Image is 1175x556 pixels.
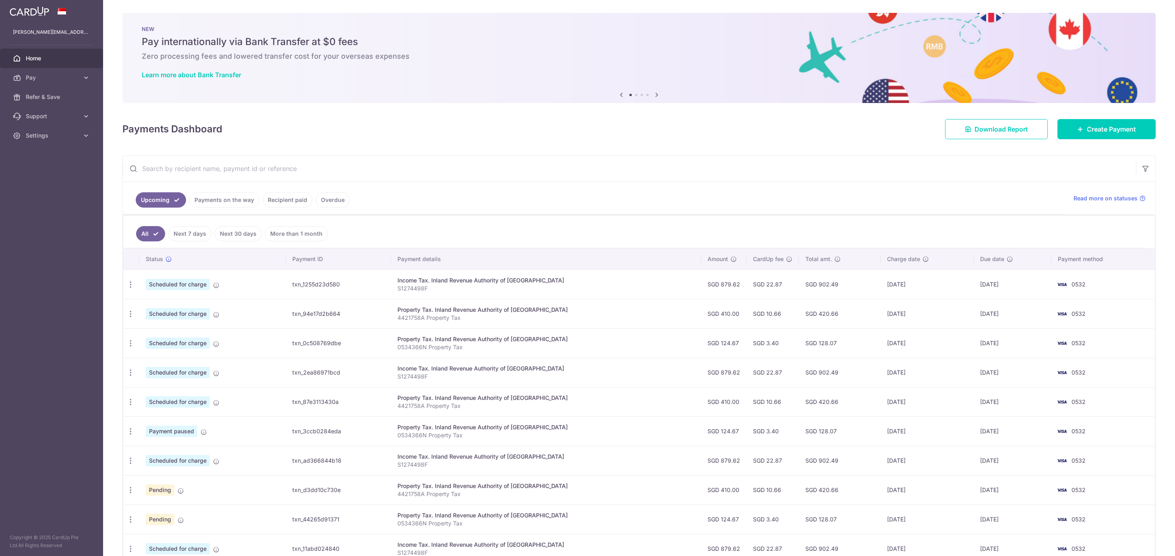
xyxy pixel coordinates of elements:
th: Payment ID [286,249,391,270]
td: txn_ad366844b18 [286,446,391,475]
p: 0534366N Property Tax [397,431,695,439]
span: Refer & Save [26,93,79,101]
span: 0532 [1072,457,1086,464]
span: 0532 [1072,516,1086,523]
a: All [136,226,165,241]
td: SGD 879.62 [701,270,747,299]
td: [DATE] [974,328,1051,358]
a: Next 30 days [215,226,262,241]
td: SGD 3.40 [747,505,799,534]
td: SGD 902.49 [799,270,881,299]
td: SGD 124.67 [701,328,747,358]
td: [DATE] [881,270,973,299]
td: SGD 10.66 [747,475,799,505]
p: S1274498F [397,461,695,469]
p: 0534366N Property Tax [397,343,695,351]
span: Pending [146,514,174,525]
a: Learn more about Bank Transfer [142,71,241,79]
img: Bank transfer banner [122,13,1156,103]
span: 0532 [1072,369,1086,376]
th: Payment details [391,249,701,270]
td: SGD 420.66 [799,387,881,416]
td: [DATE] [881,475,973,505]
span: Scheduled for charge [146,455,210,466]
td: [DATE] [881,416,973,446]
span: Home [26,54,79,62]
td: txn_87e3113430a [286,387,391,416]
td: txn_1255d23d580 [286,270,391,299]
td: SGD 410.00 [701,387,747,416]
td: SGD 3.40 [747,328,799,358]
div: Income Tax. Inland Revenue Authority of [GEOGRAPHIC_DATA] [397,453,695,461]
img: Bank Card [1054,426,1070,436]
h6: Zero processing fees and lowered transfer cost for your overseas expenses [142,51,1136,61]
span: Support [26,112,79,120]
img: Bank Card [1054,338,1070,348]
span: Scheduled for charge [146,338,210,349]
a: Download Report [945,119,1048,139]
td: txn_d3dd10c730e [286,475,391,505]
div: Income Tax. Inland Revenue Authority of [GEOGRAPHIC_DATA] [397,276,695,284]
td: [DATE] [881,328,973,358]
td: [DATE] [881,505,973,534]
span: Total amt. [805,255,832,263]
span: Scheduled for charge [146,367,210,378]
span: Download Report [974,124,1028,134]
span: Scheduled for charge [146,279,210,290]
a: Read more on statuses [1074,194,1146,202]
td: [DATE] [881,446,973,475]
p: S1274498F [397,373,695,381]
th: Payment method [1051,249,1155,270]
td: SGD 410.00 [701,299,747,328]
span: CardUp fee [753,255,784,263]
td: [DATE] [881,387,973,416]
td: SGD 902.49 [799,446,881,475]
span: Scheduled for charge [146,543,210,554]
img: Bank Card [1054,309,1070,319]
td: SGD 22.87 [747,358,799,387]
td: txn_3ccb0284eda [286,416,391,446]
span: Read more on statuses [1074,194,1138,202]
span: 0532 [1072,281,1086,288]
span: Create Payment [1087,124,1136,134]
td: SGD 902.49 [799,358,881,387]
a: Create Payment [1057,119,1156,139]
td: SGD 410.00 [701,475,747,505]
img: Bank Card [1054,485,1070,495]
span: Amount [707,255,728,263]
p: 4421758A Property Tax [397,402,695,410]
img: Bank Card [1054,397,1070,407]
div: Property Tax. Inland Revenue Authority of [GEOGRAPHIC_DATA] [397,511,695,519]
td: [DATE] [974,387,1051,416]
img: Bank Card [1054,456,1070,465]
td: SGD 879.62 [701,358,747,387]
td: SGD 10.66 [747,299,799,328]
input: Search by recipient name, payment id or reference [123,156,1136,181]
span: Due date [980,255,1004,263]
td: [DATE] [974,416,1051,446]
img: Bank Card [1054,544,1070,554]
a: Recipient paid [263,192,312,208]
td: [DATE] [974,270,1051,299]
p: 4421758A Property Tax [397,314,695,322]
img: CardUp [10,6,49,16]
td: [DATE] [881,299,973,328]
td: [DATE] [974,358,1051,387]
h4: Payments Dashboard [122,122,222,136]
td: SGD 124.67 [701,416,747,446]
td: SGD 128.07 [799,505,881,534]
span: 0532 [1072,545,1086,552]
p: NEW [142,26,1136,32]
td: SGD 128.07 [799,416,881,446]
img: Bank Card [1054,280,1070,289]
td: [DATE] [974,446,1051,475]
p: S1274498F [397,284,695,292]
span: Settings [26,132,79,140]
div: Property Tax. Inland Revenue Authority of [GEOGRAPHIC_DATA] [397,423,695,431]
p: 4421758A Property Tax [397,490,695,498]
span: Pay [26,74,79,82]
span: 0532 [1072,398,1086,405]
td: SGD 22.87 [747,446,799,475]
span: Payment paused [146,426,197,437]
p: 0534366N Property Tax [397,519,695,527]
